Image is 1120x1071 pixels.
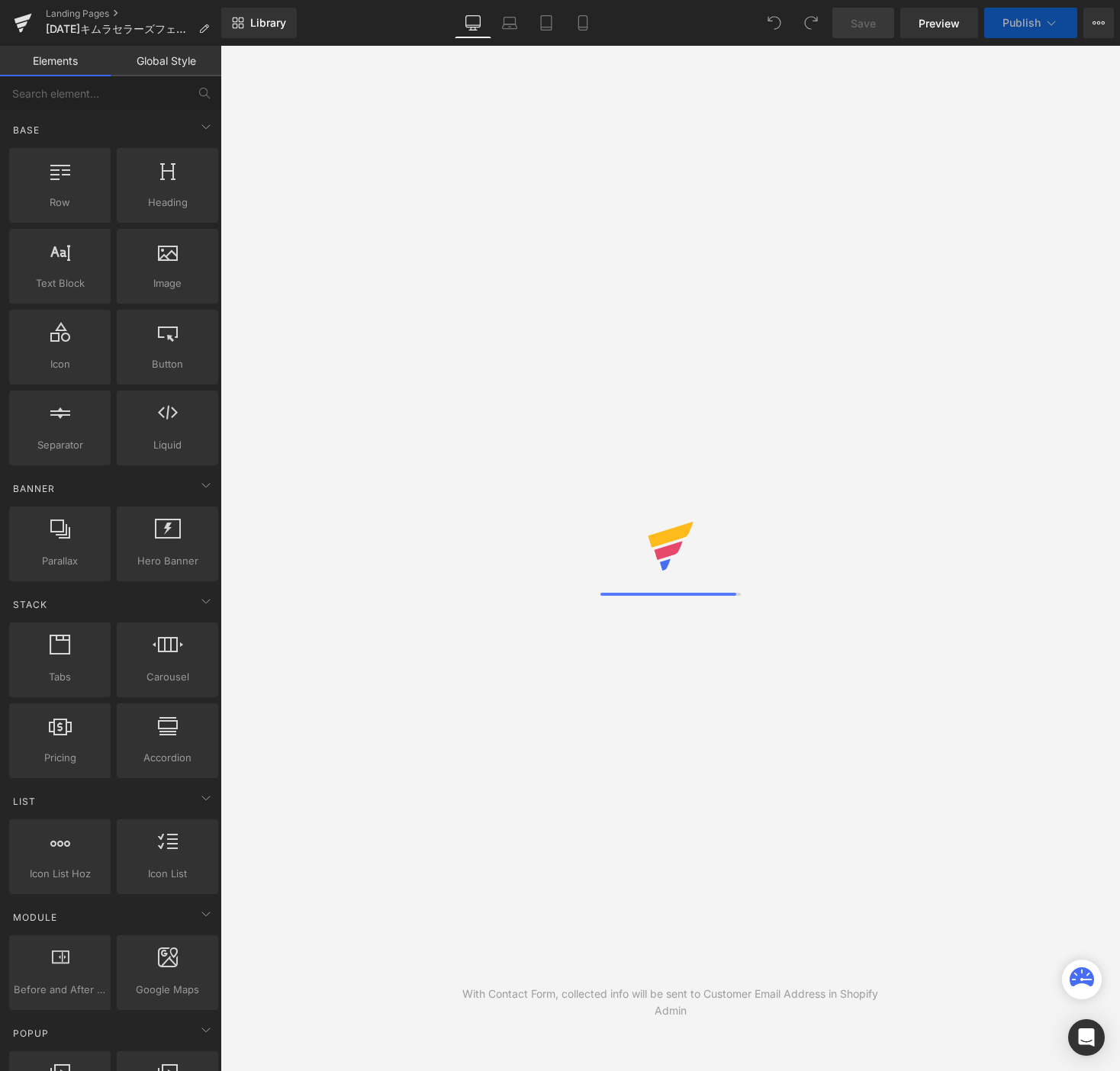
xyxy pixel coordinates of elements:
span: Pricing [14,750,106,766]
span: Text Block [14,275,106,291]
span: Google Maps [121,982,214,998]
span: Preview [919,15,960,31]
a: Global Style [111,46,221,76]
span: Icon List [121,866,214,882]
span: Row [14,195,106,211]
a: New Library [221,8,297,38]
span: Icon [14,356,106,372]
span: Publish [1003,17,1041,29]
span: Stack [11,597,49,612]
span: Banner [11,481,56,496]
button: Redo [796,8,826,38]
button: Publish [984,8,1077,38]
a: Tablet [528,8,565,38]
a: Mobile [565,8,601,38]
a: Desktop [455,8,491,38]
span: Heading [121,195,214,211]
span: Icon List Hoz [14,866,106,882]
span: Hero Banner [121,553,214,569]
span: List [11,794,37,809]
a: Preview [900,8,978,38]
span: Base [11,123,41,137]
button: Undo [759,8,790,38]
span: Module [11,910,59,925]
span: Liquid [121,437,214,453]
a: Laptop [491,8,528,38]
span: [DATE]キムラセラーズフェア vol.2 [46,23,192,35]
span: Tabs [14,669,106,685]
div: Open Intercom Messenger [1068,1019,1105,1056]
span: Button [121,356,214,372]
span: Library [250,16,286,30]
button: More [1083,8,1114,38]
a: Landing Pages [46,8,221,20]
span: Save [851,15,876,31]
span: Image [121,275,214,291]
span: Before and After Images [14,982,106,998]
div: With Contact Form, collected info will be sent to Customer Email Address in Shopify Admin [446,986,896,1019]
span: Parallax [14,553,106,569]
span: Separator [14,437,106,453]
span: Popup [11,1026,50,1040]
span: Accordion [121,750,214,766]
span: Carousel [121,669,214,685]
